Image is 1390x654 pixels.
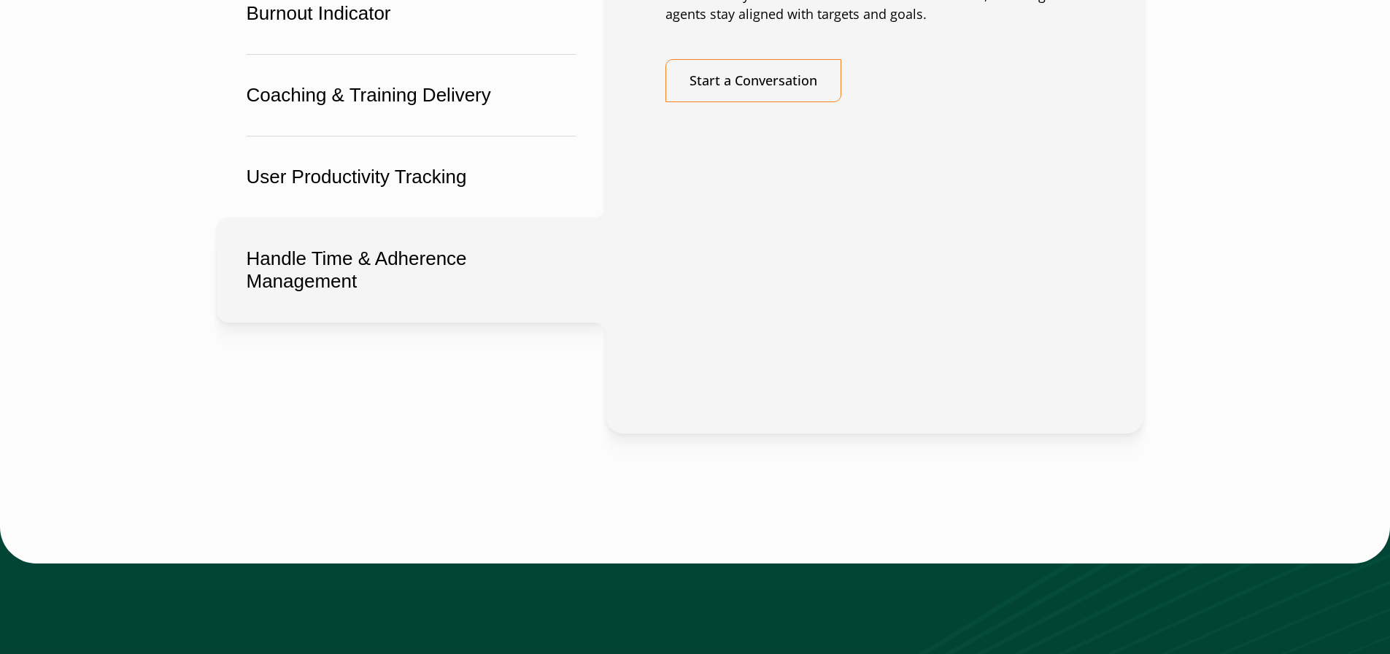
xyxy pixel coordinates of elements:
[217,136,606,218] button: User Productivity Tracking
[217,218,606,323] button: Handle Time & Adherence Management
[665,59,841,102] a: Start a Conversation
[217,54,606,136] button: Coaching & Training Delivery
